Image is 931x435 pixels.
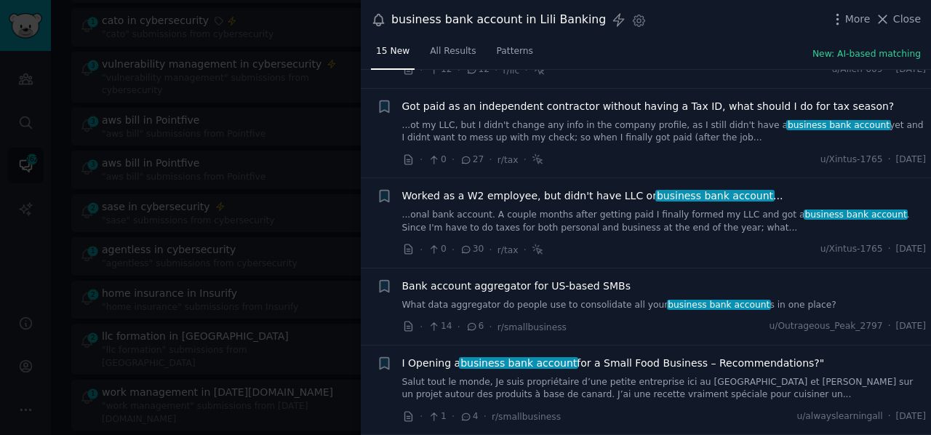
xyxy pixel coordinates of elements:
[430,45,476,58] span: All Results
[452,409,455,424] span: ·
[875,12,921,27] button: Close
[402,119,927,145] a: ...ot my LLC, but I didn't change any info in the company profile, as I still didn't have abusine...
[498,155,519,165] span: r/tax
[770,320,883,333] span: u/Outrageous_Peak_2797
[523,242,526,258] span: ·
[831,63,882,76] span: u/Alien-609
[896,63,926,76] span: [DATE]
[402,279,631,294] a: Bank account aggregator for US-based SMBs
[420,242,423,258] span: ·
[489,319,492,335] span: ·
[489,152,492,167] span: ·
[888,63,891,76] span: ·
[497,45,533,58] span: Patterns
[452,152,455,167] span: ·
[820,153,883,167] span: u/Xintus-1765
[830,12,871,27] button: More
[420,319,423,335] span: ·
[460,410,478,423] span: 4
[503,65,520,76] span: r/llc
[796,410,882,423] span: u/alwayslearningall
[498,245,519,255] span: r/tax
[428,63,452,76] span: 12
[402,99,895,114] a: Got paid as an independent contractor without having a Tax ID, what should I do for tax season?
[457,319,460,335] span: ·
[402,356,825,371] a: I Opening abusiness bank accountfor a Small Food Business – Recommendations?"
[420,152,423,167] span: ·
[845,12,871,27] span: More
[402,209,927,234] a: ...onal bank account. A couple months after getting paid I finally formed my LLC and got abusines...
[402,356,825,371] span: I Opening a for a Small Food Business – Recommendations?"
[786,120,891,130] span: business bank account
[452,242,455,258] span: ·
[460,243,484,256] span: 30
[402,299,927,312] a: What data aggregator do people use to consolidate all yourbusiness bank accounts in one place?
[667,300,772,310] span: business bank account
[371,40,415,70] a: 15 New
[820,243,883,256] span: u/Xintus-1765
[428,153,446,167] span: 0
[888,320,891,333] span: ·
[484,409,487,424] span: ·
[523,152,526,167] span: ·
[402,188,783,204] span: Worked as a W2 employee, but didn't have LLC or ...
[425,40,481,70] a: All Results
[402,376,927,402] a: Salut tout le monde, Je suis propriétaire d’une petite entreprise ici au [GEOGRAPHIC_DATA] et [PE...
[896,410,926,423] span: [DATE]
[812,48,921,61] button: New: AI-based matching
[896,243,926,256] span: [DATE]
[465,63,490,76] span: 12
[888,410,891,423] span: ·
[893,12,921,27] span: Close
[428,243,446,256] span: 0
[655,190,775,201] span: business bank account
[428,320,452,333] span: 14
[888,153,891,167] span: ·
[888,243,891,256] span: ·
[492,40,538,70] a: Patterns
[459,357,578,369] span: business bank account
[420,409,423,424] span: ·
[402,188,783,204] a: Worked as a W2 employee, but didn't have LLC orbusiness bank account...
[457,63,460,78] span: ·
[420,63,423,78] span: ·
[498,322,567,332] span: r/smallbusiness
[495,63,498,78] span: ·
[896,320,926,333] span: [DATE]
[896,153,926,167] span: [DATE]
[804,209,908,220] span: business bank account
[376,45,409,58] span: 15 New
[492,412,561,422] span: r/smallbusiness
[391,11,606,29] div: business bank account in Lili Banking
[460,153,484,167] span: 27
[524,63,527,78] span: ·
[465,320,484,333] span: 6
[428,410,446,423] span: 1
[489,242,492,258] span: ·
